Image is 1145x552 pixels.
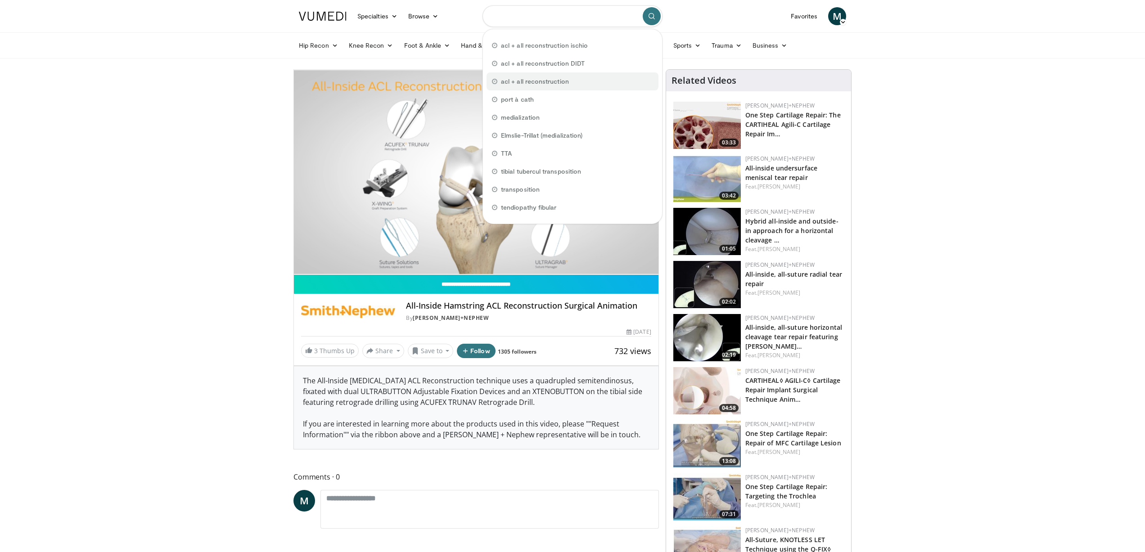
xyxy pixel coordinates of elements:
[406,314,651,322] div: By
[745,420,815,428] a: [PERSON_NAME]+Nephew
[673,155,741,202] a: 03:42
[672,75,736,86] h4: Related Videos
[673,261,741,308] a: 02:02
[785,7,823,25] a: Favorites
[673,102,741,149] img: 781f413f-8da4-4df1-9ef9-bed9c2d6503b.150x105_q85_crop-smart_upscale.jpg
[413,314,489,322] a: [PERSON_NAME]+Nephew
[719,404,739,412] span: 04:58
[745,323,842,350] a: All-inside, all-suture horizontal cleavage tear repair featuring [PERSON_NAME]…
[293,471,659,483] span: Comments 0
[501,95,534,104] span: port à cath
[745,261,815,269] a: [PERSON_NAME]+Nephew
[745,111,841,138] a: One Step Cartilage Repair: The CARTIHEAL Agili-C Cartilage Repair Im…
[757,448,800,456] a: [PERSON_NAME]
[757,183,800,190] a: [PERSON_NAME]
[406,301,651,311] h4: All-Inside Hamstring ACL Reconstruction Surgical Animation
[757,351,800,359] a: [PERSON_NAME]
[293,490,315,512] a: M
[501,113,540,122] span: medialization
[314,346,318,355] span: 3
[745,448,844,456] div: Feat.
[745,208,815,215] a: [PERSON_NAME]+Nephew
[745,102,815,109] a: [PERSON_NAME]+Nephew
[673,367,741,414] img: 0d962de6-6f40-43c7-a91b-351674d85659.150x105_q85_crop-smart_upscale.jpg
[627,328,651,336] div: [DATE]
[719,457,739,465] span: 13:08
[719,139,739,147] span: 03:33
[673,208,741,255] img: 364c13b8-bf65-400b-a941-5a4a9c158216.150x105_q85_crop-smart_upscale.jpg
[352,7,403,25] a: Specialties
[719,192,739,200] span: 03:42
[745,351,844,359] div: Feat.
[673,473,741,521] img: 3b7ba7c4-bc6e-4794-bdea-a58eff7c6276.150x105_q85_crop-smart_upscale.jpg
[745,526,815,534] a: [PERSON_NAME]+Nephew
[408,344,454,358] button: Save to
[745,376,841,404] a: CARTIHEAL◊ AGILI-C◊ Cartilage Repair Implant Surgical Technique Anim…
[673,208,741,255] a: 01:05
[668,36,707,54] a: Sports
[745,245,844,253] div: Feat.
[828,7,846,25] a: M
[719,351,739,359] span: 02:19
[757,501,800,509] a: [PERSON_NAME]
[745,501,844,509] div: Feat.
[457,344,496,358] button: Follow
[745,473,815,481] a: [PERSON_NAME]+Nephew
[673,367,741,414] a: 04:58
[501,131,582,140] span: Elmslie-Trillat (medialization)
[745,270,842,288] a: All-inside, all-suture radial tear repair
[745,482,828,500] a: One Step Cartilage Repair: Targeting the Trochlea
[501,167,581,176] span: tibial tubercul transposition
[501,41,588,50] span: acl + all reconstruction ischio
[301,344,359,358] a: 3 Thumbs Up
[455,36,514,54] a: Hand & Wrist
[673,420,741,467] img: 304fd00c-f6f9-4ade-ab23-6f82ed6288c9.150x105_q85_crop-smart_upscale.jpg
[706,36,747,54] a: Trauma
[293,36,343,54] a: Hip Recon
[343,36,399,54] a: Knee Recon
[614,346,651,356] span: 732 views
[719,298,739,306] span: 02:02
[745,155,815,162] a: [PERSON_NAME]+Nephew
[501,185,540,194] span: transposition
[403,7,444,25] a: Browse
[745,367,815,375] a: [PERSON_NAME]+Nephew
[482,5,663,27] input: Search topics, interventions
[757,289,800,296] a: [PERSON_NAME]
[501,59,585,68] span: acl + all reconstruction DIDT
[719,510,739,518] span: 07:31
[745,289,844,297] div: Feat.
[757,245,800,253] a: [PERSON_NAME]
[362,344,404,358] button: Share
[498,348,536,355] a: 1305 followers
[673,261,741,308] img: 0d5ae7a0-0009-4902-af95-81e215730076.150x105_q85_crop-smart_upscale.jpg
[294,366,658,449] div: The All-Inside [MEDICAL_DATA] ACL Reconstruction technique uses a quadrupled semitendinosus, fixa...
[745,429,841,447] a: One Step Cartilage Repair: Repair of MFC Cartilage Lesion
[745,314,815,322] a: [PERSON_NAME]+Nephew
[299,12,347,21] img: VuMedi Logo
[673,155,741,202] img: 02c34c8e-0ce7-40b9-85e3-cdd59c0970f9.150x105_q85_crop-smart_upscale.jpg
[399,36,456,54] a: Foot & Ankle
[719,245,739,253] span: 01:05
[745,217,838,244] a: Hybrid all-inside and outside-in approach for a horizontal cleavage …
[745,164,817,182] a: All-inside undersurface meniscal tear repair
[501,77,569,86] span: acl + all reconstruction
[745,183,844,191] div: Feat.
[294,70,658,275] video-js: Video Player
[673,314,741,361] img: 173c071b-399e-4fbc-8156-5fdd8d6e2d0e.150x105_q85_crop-smart_upscale.jpg
[501,203,556,212] span: tendiopathy fibular
[673,420,741,467] a: 13:08
[673,314,741,361] a: 02:19
[301,301,395,323] img: Smith+Nephew
[673,473,741,521] a: 07:31
[747,36,793,54] a: Business
[501,149,512,158] span: TTA
[673,102,741,149] a: 03:33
